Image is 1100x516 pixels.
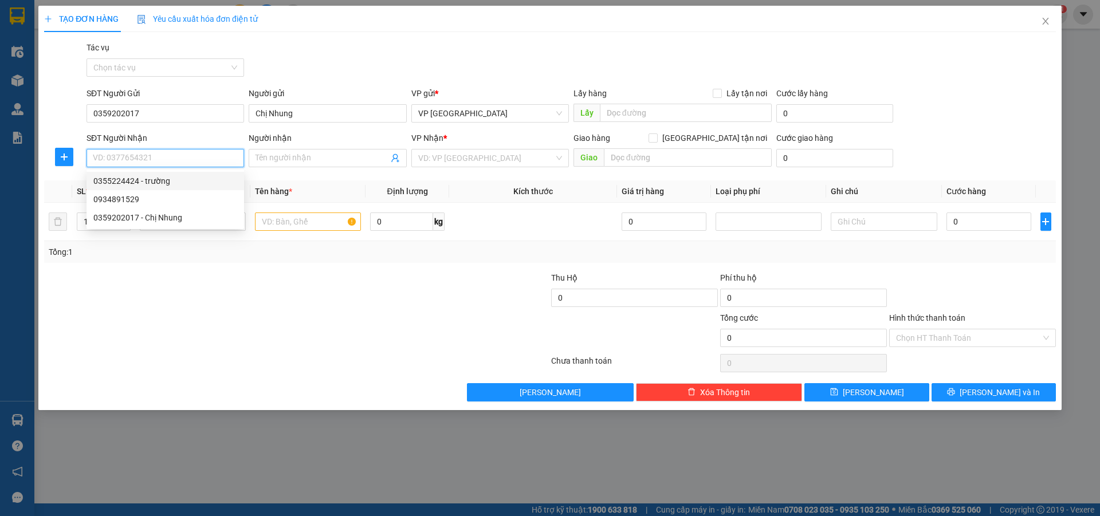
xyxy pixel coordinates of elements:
[622,212,707,231] input: 0
[93,193,237,206] div: 0934891529
[700,386,750,399] span: Xóa Thông tin
[391,153,400,163] span: user-add
[831,212,937,231] input: Ghi Chú
[946,187,986,196] span: Cước hàng
[604,148,772,167] input: Dọc đường
[573,133,610,143] span: Giao hàng
[776,104,893,123] input: Cước lấy hàng
[249,87,406,100] div: Người gửi
[93,175,237,187] div: 0355224424 - trường
[93,211,237,224] div: 0359202017 - Chị Nhung
[44,14,119,23] span: TẠO ĐƠN HÀNG
[249,132,406,144] div: Người nhận
[843,386,904,399] span: [PERSON_NAME]
[776,89,828,98] label: Cước lấy hàng
[550,354,719,375] div: Chưa thanh toán
[255,187,292,196] span: Tên hàng
[722,87,772,100] span: Lấy tận nơi
[87,172,244,190] div: 0355224424 - trường
[687,388,696,397] span: delete
[411,87,569,100] div: VP gửi
[520,386,581,399] span: [PERSON_NAME]
[137,15,146,24] img: icon
[255,212,361,231] input: VD: Bàn, Ghế
[573,89,607,98] span: Lấy hàng
[87,43,109,52] label: Tác vụ
[658,132,772,144] span: [GEOGRAPHIC_DATA] tận nơi
[776,133,833,143] label: Cước giao hàng
[433,212,445,231] span: kg
[947,388,955,397] span: printer
[551,273,577,282] span: Thu Hộ
[1041,17,1050,26] span: close
[87,132,244,144] div: SĐT Người Nhận
[467,383,634,401] button: [PERSON_NAME]
[889,313,965,322] label: Hình thức thanh toán
[137,14,258,23] span: Yêu cầu xuất hóa đơn điện tử
[55,148,73,166] button: plus
[1041,217,1051,226] span: plus
[932,383,1056,401] button: printer[PERSON_NAME] và In
[720,313,758,322] span: Tổng cước
[77,187,86,196] span: SL
[600,104,772,122] input: Dọc đường
[1040,212,1051,231] button: plus
[804,383,929,401] button: save[PERSON_NAME]
[87,190,244,208] div: 0934891529
[411,133,443,143] span: VP Nhận
[826,180,941,203] th: Ghi chú
[711,180,826,203] th: Loại phụ phí
[636,383,803,401] button: deleteXóa Thông tin
[960,386,1040,399] span: [PERSON_NAME] và In
[1030,6,1062,38] button: Close
[44,15,52,23] span: plus
[720,271,887,289] div: Phí thu hộ
[49,246,425,258] div: Tổng: 1
[573,104,600,122] span: Lấy
[87,87,244,100] div: SĐT Người Gửi
[49,212,67,231] button: delete
[622,187,664,196] span: Giá trị hàng
[418,105,562,122] span: VP Cầu Yên Xuân
[513,187,553,196] span: Kích thước
[573,148,604,167] span: Giao
[830,388,838,397] span: save
[776,149,893,167] input: Cước giao hàng
[87,208,244,227] div: 0359202017 - Chị Nhung
[56,152,73,162] span: plus
[387,187,427,196] span: Định lượng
